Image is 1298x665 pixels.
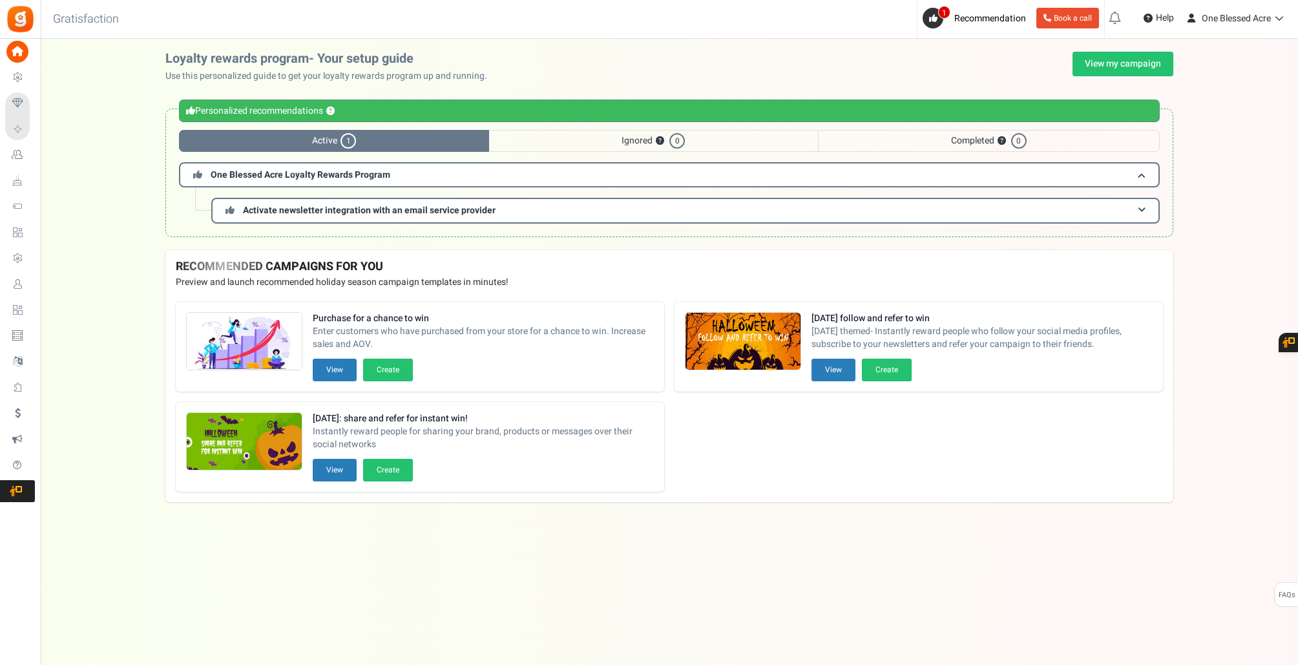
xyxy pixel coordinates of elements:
[165,70,497,83] p: Use this personalized guide to get your loyalty rewards program up and running.
[313,325,654,351] span: Enter customers who have purchased from your store for a chance to win. Increase sales and AOV.
[179,100,1160,122] div: Personalized recommendations
[1138,8,1179,28] a: Help
[811,312,1153,325] strong: [DATE] follow and refer to win
[326,107,335,116] button: ?
[686,313,801,371] img: Recommended Campaigns
[313,459,357,481] button: View
[187,313,302,371] img: Recommended Campaigns
[862,359,912,381] button: Create
[243,204,496,217] span: Activate newsletter integration with an email service provider
[1202,12,1271,25] span: One Blessed Acre
[1073,52,1173,76] a: View my campaign
[211,168,390,182] span: One Blessed Acre Loyalty Rewards Program
[176,260,1163,273] h4: RECOMMENDED CAMPAIGNS FOR YOU
[818,130,1160,152] span: Completed
[923,8,1031,28] a: 1 Recommendation
[998,137,1006,145] button: ?
[165,52,497,66] h2: Loyalty rewards program- Your setup guide
[39,6,133,32] h3: Gratisfaction
[669,133,685,149] span: 0
[811,325,1153,351] span: [DATE] themed- Instantly reward people who follow your social media profiles, subscribe to your n...
[489,130,817,152] span: Ignored
[363,359,413,381] button: Create
[6,5,35,34] img: Gratisfaction
[313,359,357,381] button: View
[656,137,664,145] button: ?
[954,12,1026,25] span: Recommendation
[176,276,1163,289] p: Preview and launch recommended holiday season campaign templates in minutes!
[1036,8,1099,28] a: Book a call
[313,412,654,425] strong: [DATE]: share and refer for instant win!
[1153,12,1174,25] span: Help
[938,6,950,19] span: 1
[313,425,654,451] span: Instantly reward people for sharing your brand, products or messages over their social networks
[187,413,302,471] img: Recommended Campaigns
[1278,583,1295,607] span: FAQs
[363,459,413,481] button: Create
[1011,133,1027,149] span: 0
[340,133,356,149] span: 1
[313,312,654,325] strong: Purchase for a chance to win
[811,359,855,381] button: View
[179,130,489,152] span: Active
